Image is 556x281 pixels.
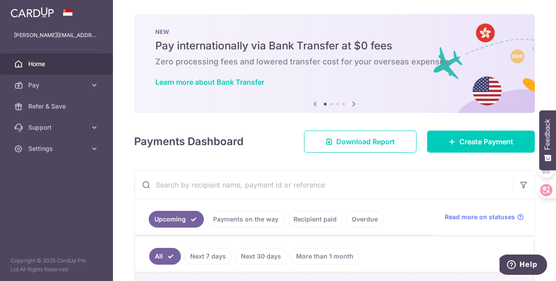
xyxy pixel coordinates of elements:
[28,123,86,132] span: Support
[445,213,515,221] span: Read more on statuses
[207,211,284,228] a: Payments on the way
[336,136,395,147] span: Download Report
[155,28,514,35] p: NEW
[149,248,181,265] a: All
[427,131,535,153] a: Create Payment
[28,81,86,90] span: Pay
[134,14,535,113] img: Bank transfer banner
[135,171,513,199] input: Search by recipient name, payment id or reference
[134,134,244,150] h4: Payments Dashboard
[500,255,547,277] iframe: Opens a widget where you can find more information
[346,211,383,228] a: Overdue
[184,248,232,265] a: Next 7 days
[149,211,204,228] a: Upcoming
[28,144,86,153] span: Settings
[28,60,86,68] span: Home
[459,136,513,147] span: Create Payment
[28,102,86,111] span: Refer & Save
[11,7,54,18] img: CardUp
[290,248,359,265] a: More than 1 month
[14,31,99,40] p: [PERSON_NAME][EMAIL_ADDRESS][DOMAIN_NAME]
[155,78,264,86] a: Learn more about Bank Transfer
[155,39,514,53] h5: Pay internationally via Bank Transfer at $0 fees
[445,213,524,221] a: Read more on statuses
[235,248,287,265] a: Next 30 days
[539,110,556,170] button: Feedback - Show survey
[288,211,342,228] a: Recipient paid
[544,119,552,150] span: Feedback
[304,131,417,153] a: Download Report
[155,56,514,67] h6: Zero processing fees and lowered transfer cost for your overseas expenses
